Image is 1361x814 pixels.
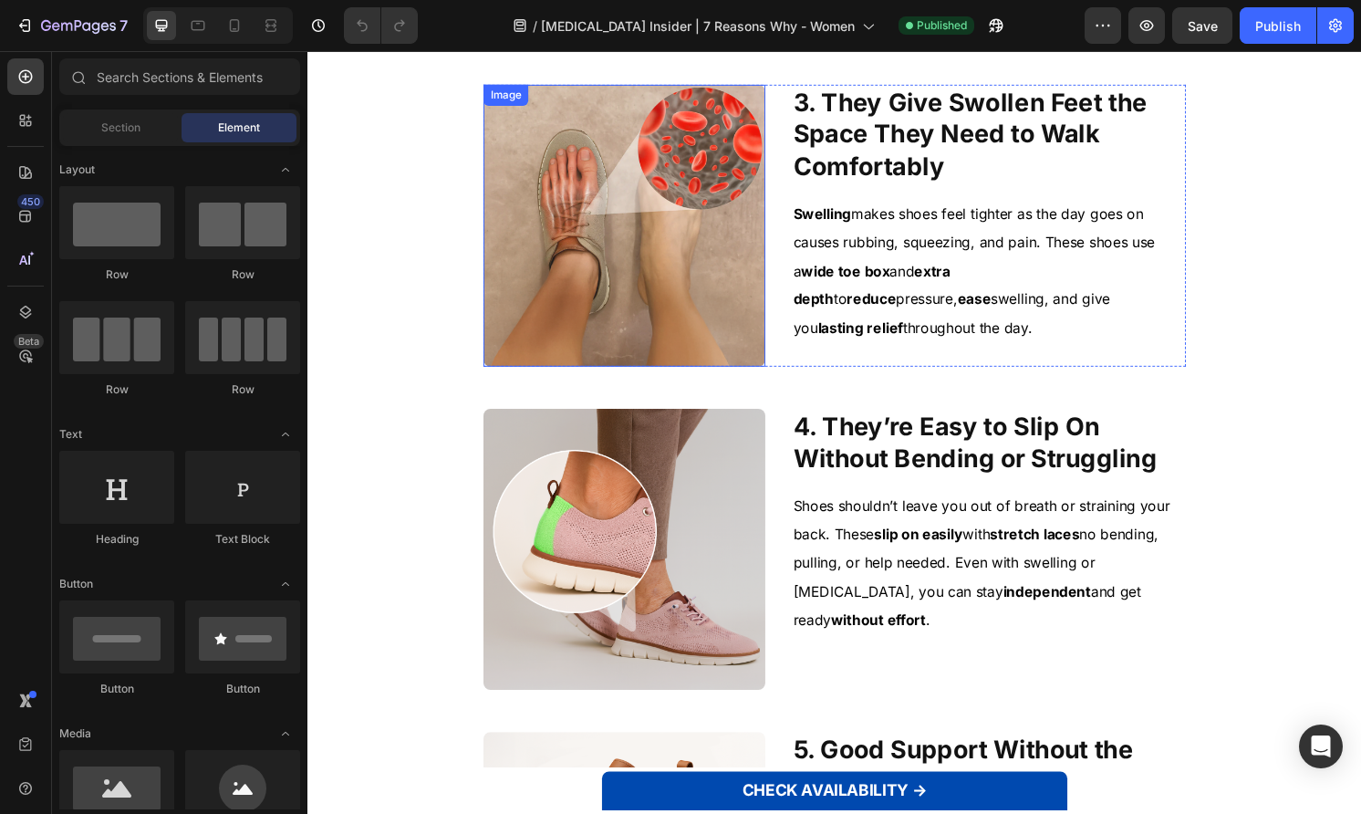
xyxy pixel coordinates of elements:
[185,531,300,548] div: Text Block
[182,371,475,664] img: gempages_567719558543049809-4307736c-7192-4e7d-a77d-939ad90f84a6.png
[1188,18,1218,34] span: Save
[675,248,710,266] strong: ease
[544,581,642,600] strong: without effort
[59,576,93,592] span: Button
[271,155,300,184] span: Toggle open
[533,16,537,36] span: /
[185,266,300,283] div: Row
[504,160,880,297] span: makes shoes feel tighter as the day goes on causes rubbing, squeezing, and pain. These shoes use ...
[452,758,643,777] span: CHECK AVAILABILITY →
[917,17,967,34] span: Published
[588,493,680,511] strong: slip on easily
[59,681,174,697] div: Button
[182,35,475,328] img: gempages_567719558543049809-a37d09c8-c350-4e1b-bca5-2b5d423d9f19.png
[271,420,300,449] span: Toggle open
[503,371,912,442] h2: 4. They’re Easy to Slip On Without Bending or Struggling
[1240,7,1316,44] button: Publish
[306,748,789,788] a: CHECK AVAILABILITY →
[513,219,605,237] strong: wide toe box
[101,120,140,136] span: Section
[530,278,618,297] strong: lasting relief
[504,37,872,135] strong: 3. They Give Swollen Feet the Space They Need to Walk Comfortably
[186,37,225,54] div: Image
[560,248,611,266] strong: reduce
[59,426,82,443] span: Text
[218,120,260,136] span: Element
[185,681,300,697] div: Button
[14,334,44,349] div: Beta
[59,381,174,398] div: Row
[7,7,136,44] button: 7
[1255,16,1301,36] div: Publish
[59,162,95,178] span: Layout
[59,531,174,548] div: Heading
[307,51,1361,814] iframe: Design area
[59,58,300,95] input: Search Sections & Elements
[1172,7,1232,44] button: Save
[722,552,814,570] strong: independent
[504,160,565,178] strong: Swelling
[503,707,912,777] h2: 5. Good Support Without the Bulky, Medical Look
[185,381,300,398] div: Row
[271,719,300,748] span: Toggle open
[344,7,418,44] div: Undo/Redo
[119,15,128,37] p: 7
[59,266,174,283] div: Row
[59,725,91,742] span: Media
[271,569,300,599] span: Toggle open
[1299,725,1343,768] div: Open Intercom Messenger
[17,194,44,209] div: 450
[504,463,896,600] span: Shoes shouldn’t leave you out of breath or straining your back. These with no bending, pulling, o...
[541,16,855,36] span: [MEDICAL_DATA] Insider | 7 Reasons Why - Women
[709,493,802,511] strong: stretch laces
